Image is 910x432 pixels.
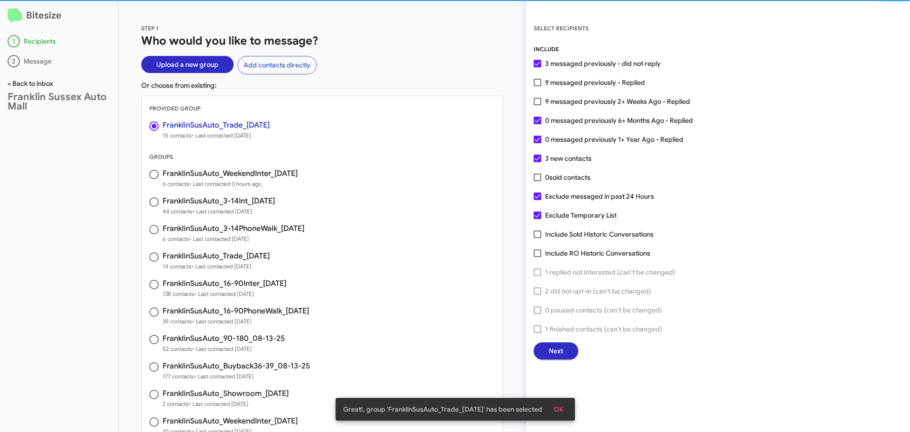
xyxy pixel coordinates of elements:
span: 3 new contacts [545,153,591,164]
span: 6 contacts [163,234,304,244]
span: SELECT RECIPIENTS [534,25,589,32]
h3: FranklinSusAuto_16-90Inter_[DATE] [163,280,286,287]
a: < Back to inbox [8,79,53,88]
h2: Bitesize [8,8,110,24]
div: INCLUDE [534,45,902,54]
button: OK [546,401,571,418]
span: Next [549,342,563,359]
div: Franklin Sussex Auto Mall [8,92,110,111]
span: • Last contacted [DATE] [194,373,254,380]
span: Upload a new group [156,56,218,73]
button: Upload a new group [141,56,234,73]
span: Exclude messaged in past 24 Hours [545,191,654,202]
button: Add contacts directly [237,56,317,74]
span: 0 [545,172,591,183]
span: 52 contacts [163,344,285,354]
span: 0 messaged previously 6+ Months Ago - Replied [545,115,693,126]
h3: FranklinSusAuto_Trade_[DATE] [163,252,270,260]
span: 6 contacts [163,179,298,189]
span: 15 contacts [163,131,270,140]
span: Exclude Temporary List [545,210,617,221]
span: • Last contacted [DATE] [192,318,252,325]
div: GROUPS [142,152,503,162]
img: logo-minimal.svg [8,9,22,24]
div: 1 [8,35,20,47]
div: Recipients [8,35,110,47]
span: Great!, group 'FranklinSusAuto_Trade_[DATE]' has been selected [343,404,542,414]
span: Include Sold Historic Conversations [545,229,654,240]
span: 39 contacts [163,317,309,326]
span: 9 messaged previously - Replied [545,77,645,88]
span: 14 contacts [163,262,270,271]
h3: FranklinSusAuto_WeekendInter_[DATE] [163,417,298,425]
h3: FranklinSusAuto_Buyback36-39_08-13-25 [163,362,310,370]
span: 138 contacts [163,289,286,299]
span: • Last contacted [DATE] [192,345,252,352]
h3: FranklinSusAuto_16-90PhoneWalk_[DATE] [163,307,309,315]
span: • Last contacted [DATE] [189,400,248,407]
span: 3 messaged previously - did not reply [545,58,661,69]
span: 1 replied not interested (can't be changed) [545,267,675,278]
span: • Last contacted [DATE] [194,290,254,297]
div: 2 [8,55,20,67]
button: Next [534,342,578,359]
span: 9 messaged previously 2+ Weeks Ago - Replied [545,96,690,107]
p: Or choose from existing: [141,81,503,90]
h3: FranklinSusAuto_90-180_08-13-25 [163,335,285,342]
h3: FranklinSusAuto_Trade_[DATE] [163,121,270,129]
span: 0 messaged previously 1+ Year Ago - Replied [545,134,683,145]
span: 44 contacts [163,207,275,216]
span: • Last contacted [DATE] [189,235,249,242]
span: 2 did not opt-in (can't be changed) [545,285,651,297]
span: 177 contacts [163,372,310,381]
span: OK [554,401,564,418]
h3: FranklinSusAuto_WeekendInter_[DATE] [163,170,298,177]
span: • Last contacted [DATE] [191,263,251,270]
span: 2 contacts [163,399,289,409]
span: • Last contacted [DATE] [192,208,252,215]
span: Include RO Historic Conversations [545,248,650,259]
h3: FranklinSusAuto_3-14Int_[DATE] [163,197,275,205]
span: • Last contacted [DATE] [191,132,251,139]
span: 1 finished contacts (can't be changed) [545,323,662,335]
span: STEP 1 [141,25,159,32]
span: 0 paused contacts (can't be changed) [545,304,662,316]
span: • Last contacted 3 hours ago [189,180,262,187]
h3: FranklinSusAuto_Showroom_[DATE] [163,390,289,397]
span: sold contacts [549,173,591,182]
div: PROVIDED GROUP [142,104,503,113]
div: Message [8,55,110,67]
h3: FranklinSusAuto_3-14PhoneWalk_[DATE] [163,225,304,232]
h1: Who would you like to message? [141,33,503,48]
